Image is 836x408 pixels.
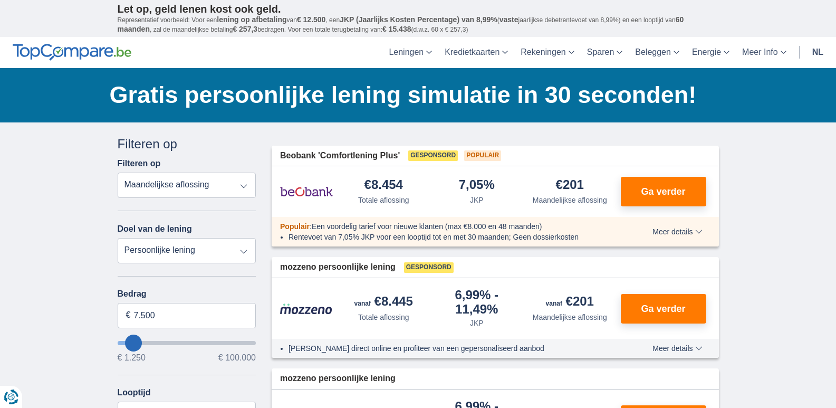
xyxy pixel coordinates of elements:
[312,222,542,231] span: Een voordelig tarief voor nieuwe klanten (max €8.000 en 48 maanden)
[514,37,580,68] a: Rekeningen
[280,178,333,205] img: product.pl.alt Beobank
[382,37,438,68] a: Leningen
[435,289,520,316] div: 6,99%
[533,312,607,322] div: Maandelijkse aflossing
[499,15,518,24] span: vaste
[438,37,514,68] a: Kredietkaarten
[118,3,719,15] p: Let op, geld lenen kost ook geld.
[118,135,256,153] div: Filteren op
[464,150,501,161] span: Populair
[118,341,256,345] input: wantToBorrow
[289,232,614,242] li: Rentevoet van 7,05% JKP voor een looptijd tot en met 30 maanden; Geen dossierkosten
[546,295,594,310] div: €201
[118,224,192,234] label: Doel van de lening
[652,228,702,235] span: Meer details
[340,15,497,24] span: JKP (Jaarlijks Kosten Percentage) van 8,99%
[806,37,830,68] a: nl
[621,177,706,206] button: Ga verder
[280,222,310,231] span: Populair
[533,195,607,205] div: Maandelijkse aflossing
[408,150,458,161] span: Gesponsord
[645,227,710,236] button: Meer details
[354,295,413,310] div: €8.445
[382,25,411,33] span: € 15.438
[280,303,333,315] img: product.pl.alt Mozzeno
[581,37,629,68] a: Sparen
[118,354,146,362] span: € 1.250
[652,345,702,352] span: Meer details
[297,15,326,24] span: € 12.500
[621,294,706,324] button: Ga verder
[470,195,484,205] div: JKP
[358,195,409,205] div: Totale aflossing
[118,159,161,168] label: Filteren op
[118,388,151,397] label: Looptijd
[289,343,614,354] li: [PERSON_NAME] direct online en profiteer van een gepersonaliseerd aanbod
[641,304,685,314] span: Ga verder
[556,178,584,193] div: €201
[364,178,403,193] div: €8.454
[459,178,495,193] div: 7,05%
[280,150,400,162] span: Beobank 'Comfortlening Plus'
[645,344,710,353] button: Meer details
[118,15,719,34] p: Representatief voorbeeld: Voor een van , een ( jaarlijkse debetrentevoet van 8,99%) en een loopti...
[118,15,684,33] span: 60 maanden
[280,373,396,385] span: mozzeno persoonlijke lening
[118,289,256,299] label: Bedrag
[13,44,131,61] img: TopCompare
[629,37,686,68] a: Beleggen
[358,312,409,322] div: Totale aflossing
[280,261,396,273] span: mozzeno persoonlijke lening
[217,15,286,24] span: lening op afbetaling
[233,25,257,33] span: € 257,3
[736,37,793,68] a: Meer Info
[470,318,484,328] div: JKP
[272,221,622,232] div: :
[218,354,256,362] span: € 100.000
[126,309,131,321] span: €
[110,79,719,111] h1: Gratis persoonlijke lening simulatie in 30 seconden!
[641,187,685,196] span: Ga verder
[686,37,736,68] a: Energie
[404,262,454,273] span: Gesponsord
